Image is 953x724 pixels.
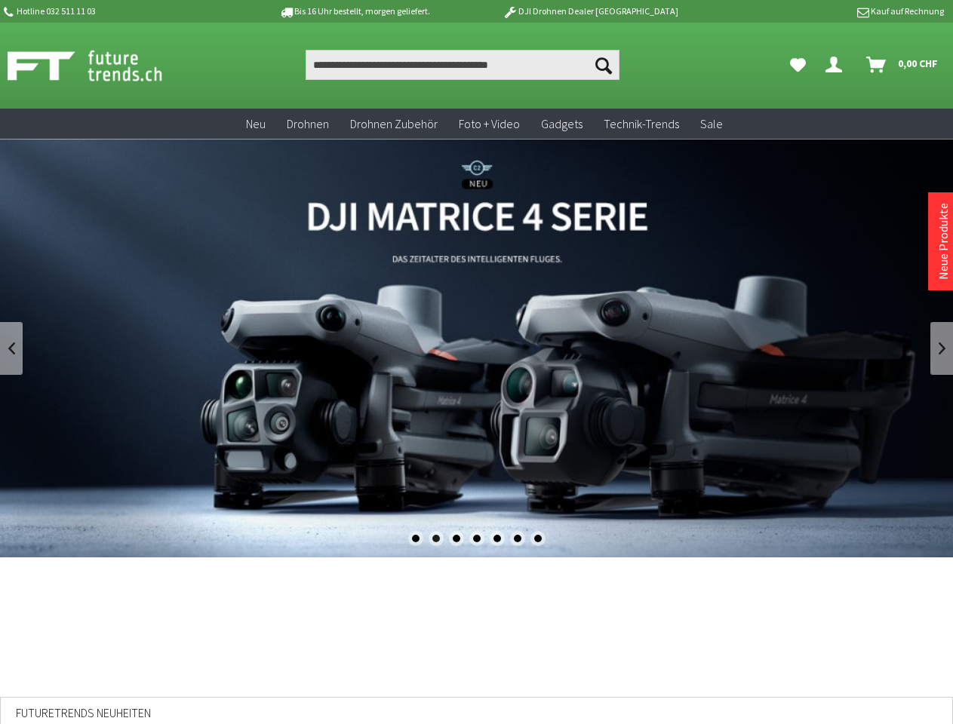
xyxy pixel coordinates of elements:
[898,51,938,75] span: 0,00 CHF
[350,116,438,131] span: Drohnen Zubehör
[2,2,237,20] p: Hotline 032 511 11 03
[490,531,505,546] div: 5
[235,109,276,140] a: Neu
[237,2,472,20] p: Bis 16 Uhr bestellt, morgen geliefert.
[593,109,690,140] a: Technik-Trends
[472,2,708,20] p: DJI Drohnen Dealer [GEOGRAPHIC_DATA]
[588,50,619,80] button: Suchen
[530,109,593,140] a: Gadgets
[690,109,733,140] a: Sale
[936,203,951,280] a: Neue Produkte
[306,50,619,80] input: Produkt, Marke, Kategorie, EAN, Artikelnummer…
[469,531,484,546] div: 4
[340,109,448,140] a: Drohnen Zubehör
[604,116,679,131] span: Technik-Trends
[246,116,266,131] span: Neu
[448,109,530,140] a: Foto + Video
[709,2,944,20] p: Kauf auf Rechnung
[860,50,945,80] a: Warenkorb
[8,47,195,84] img: Shop Futuretrends - zur Startseite wechseln
[449,531,464,546] div: 3
[429,531,444,546] div: 2
[276,109,340,140] a: Drohnen
[408,531,423,546] div: 1
[287,116,329,131] span: Drohnen
[530,531,546,546] div: 7
[700,116,723,131] span: Sale
[782,50,813,80] a: Meine Favoriten
[819,50,854,80] a: Dein Konto
[510,531,525,546] div: 6
[541,116,583,131] span: Gadgets
[459,116,520,131] span: Foto + Video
